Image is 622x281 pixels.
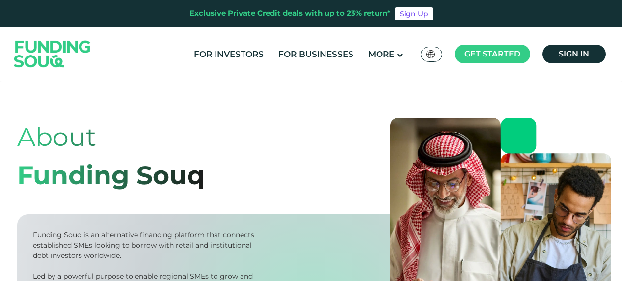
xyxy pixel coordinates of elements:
div: Funding Souq is an alternative financing platform that connects established SMEs looking to borro... [33,230,258,261]
a: For Investors [191,46,266,62]
div: About [17,118,205,156]
img: Logo [4,29,101,79]
a: For Businesses [276,46,356,62]
span: Get started [464,49,520,58]
span: Sign in [559,49,589,58]
a: Sign Up [395,7,433,20]
a: Sign in [542,45,606,63]
img: SA Flag [426,50,435,58]
div: Exclusive Private Credit deals with up to 23% return* [189,8,391,19]
span: More [368,49,394,59]
div: Funding Souq [17,156,205,195]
